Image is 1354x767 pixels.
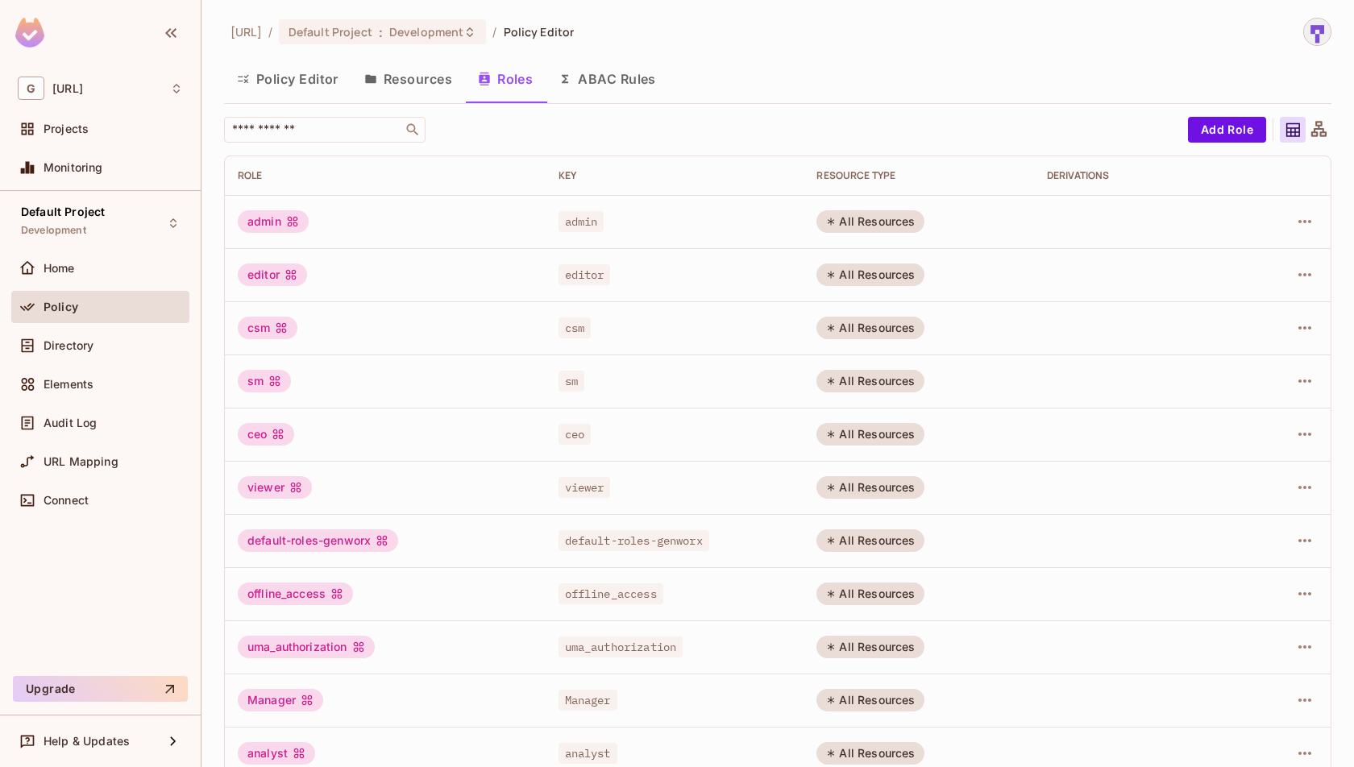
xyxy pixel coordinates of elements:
[238,583,353,605] div: offline_access
[492,24,496,39] li: /
[44,339,93,352] span: Directory
[21,205,105,218] span: Default Project
[546,59,669,99] button: ABAC Rules
[816,210,924,233] div: All Resources
[559,424,591,445] span: ceo
[238,169,533,182] div: Role
[44,494,89,507] span: Connect
[559,690,617,711] span: Manager
[559,477,611,498] span: viewer
[351,59,465,99] button: Resources
[559,583,663,604] span: offline_access
[44,455,118,468] span: URL Mapping
[44,262,75,275] span: Home
[44,735,130,748] span: Help & Updates
[504,24,575,39] span: Policy Editor
[1047,169,1229,182] div: Derivations
[559,264,611,285] span: editor
[224,59,351,99] button: Policy Editor
[816,742,924,765] div: All Resources
[231,24,262,39] span: the active workspace
[1188,117,1266,143] button: Add Role
[238,370,291,392] div: sm
[18,77,44,100] span: G
[816,169,1020,182] div: RESOURCE TYPE
[559,530,709,551] span: default-roles-genworx
[559,371,584,392] span: sm
[44,122,89,135] span: Projects
[238,689,323,711] div: Manager
[816,583,924,605] div: All Resources
[21,224,86,237] span: Development
[816,689,924,711] div: All Resources
[268,24,272,39] li: /
[289,24,372,39] span: Default Project
[816,370,924,392] div: All Resources
[44,161,103,174] span: Monitoring
[44,378,93,391] span: Elements
[238,529,398,552] div: default-roles-genworx
[238,317,297,339] div: csm
[13,676,188,702] button: Upgrade
[559,743,617,764] span: analyst
[816,263,924,286] div: All Resources
[238,210,309,233] div: admin
[559,636,683,657] span: uma_authorization
[15,18,44,48] img: SReyMgAAAABJRU5ErkJggg==
[816,476,924,499] div: All Resources
[559,317,591,338] span: csm
[816,636,924,658] div: All Resources
[44,417,97,429] span: Audit Log
[238,423,294,446] div: ceo
[1304,19,1331,45] img: sharmila@genworx.ai
[238,263,307,286] div: editor
[52,82,83,95] span: Workspace: genworx.ai
[816,317,924,339] div: All Resources
[816,423,924,446] div: All Resources
[559,169,791,182] div: Key
[44,301,78,313] span: Policy
[378,26,384,39] span: :
[816,529,924,552] div: All Resources
[465,59,546,99] button: Roles
[559,211,604,232] span: admin
[238,742,315,765] div: analyst
[238,636,375,658] div: uma_authorization
[238,476,312,499] div: viewer
[389,24,463,39] span: Development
